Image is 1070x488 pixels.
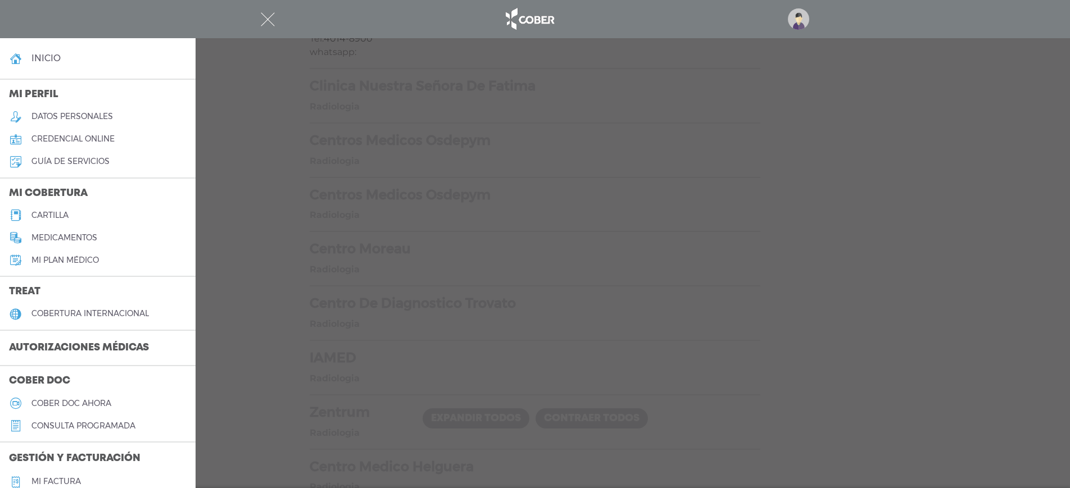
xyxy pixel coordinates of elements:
[31,421,135,431] h5: consulta programada
[788,8,809,30] img: profile-placeholder.svg
[500,6,559,33] img: logo_cober_home-white.png
[31,53,61,63] h4: inicio
[31,157,110,166] h5: guía de servicios
[31,112,113,121] h5: datos personales
[31,399,111,408] h5: Cober doc ahora
[31,256,99,265] h5: Mi plan médico
[261,12,275,26] img: Cober_menu-close-white.svg
[31,477,81,486] h5: Mi factura
[31,211,69,220] h5: cartilla
[31,309,149,318] h5: cobertura internacional
[31,233,97,243] h5: medicamentos
[31,134,115,144] h5: credencial online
